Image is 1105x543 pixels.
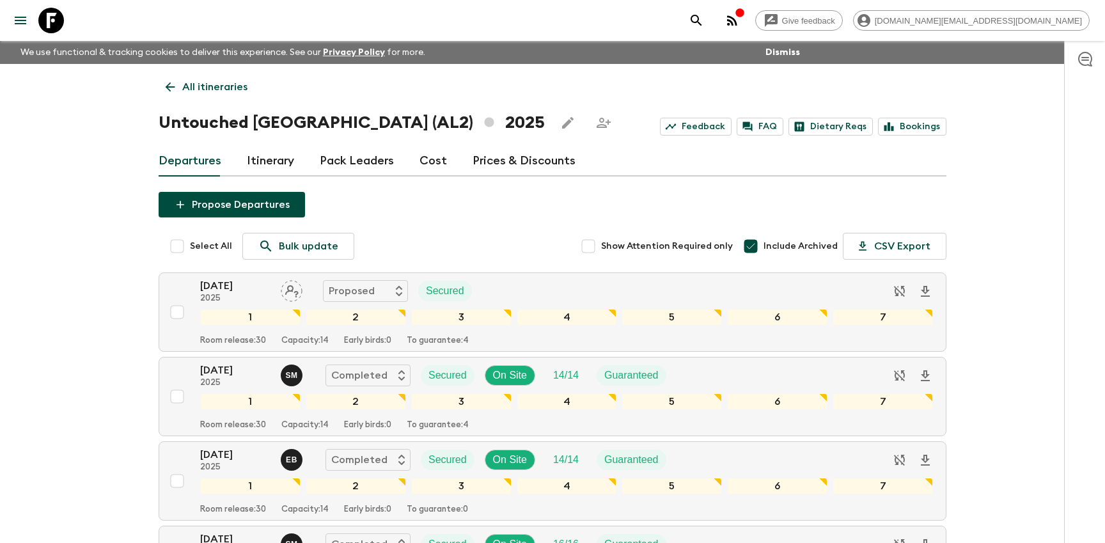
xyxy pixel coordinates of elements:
p: Room release: 30 [200,336,266,346]
div: 2 [306,309,406,326]
p: Capacity: 14 [281,336,329,346]
div: 6 [727,478,827,494]
div: 3 [411,478,512,494]
div: 3 [411,309,512,326]
a: Privacy Policy [323,48,385,57]
button: [DATE]2025Spiro MishaxhiuCompletedSecuredOn SiteTrip FillGuaranteed1234567Room release:30Capacity... [159,357,946,436]
span: Show Attention Required only [601,240,733,253]
svg: Download Onboarding [918,453,933,468]
p: Completed [331,368,388,383]
p: To guarantee: 0 [407,505,468,515]
p: Completed [331,452,388,468]
button: Edit this itinerary [555,110,581,136]
a: Prices & Discounts [473,146,576,177]
div: 1 [200,309,301,326]
div: On Site [485,365,535,386]
p: Bulk update [279,239,338,254]
p: Capacity: 14 [281,505,329,515]
div: Secured [418,281,472,301]
div: 3 [411,393,512,410]
p: Early birds: 0 [344,505,391,515]
div: 4 [517,393,617,410]
div: [DOMAIN_NAME][EMAIL_ADDRESS][DOMAIN_NAME] [853,10,1090,31]
a: Pack Leaders [320,146,394,177]
div: Trip Fill [545,450,586,470]
div: 6 [727,309,827,326]
div: 7 [833,478,933,494]
span: Spiro Mishaxhiu [281,368,305,379]
div: 5 [622,309,722,326]
div: Secured [421,450,474,470]
p: 2025 [200,378,270,388]
p: We use functional & tracking cookies to deliver this experience. See our for more. [15,41,430,64]
p: [DATE] [200,447,270,462]
div: Secured [421,365,474,386]
div: 6 [727,393,827,410]
button: [DATE]2025Erild BallaCompletedSecuredOn SiteTrip FillGuaranteed1234567Room release:30Capacity:14E... [159,441,946,521]
div: 1 [200,478,301,494]
a: Departures [159,146,221,177]
a: All itineraries [159,74,255,100]
span: [DOMAIN_NAME][EMAIL_ADDRESS][DOMAIN_NAME] [868,16,1089,26]
div: On Site [485,450,535,470]
button: menu [8,8,33,33]
div: 5 [622,393,722,410]
button: Propose Departures [159,192,305,217]
div: 4 [517,478,617,494]
svg: Download Onboarding [918,284,933,299]
p: Early birds: 0 [344,420,391,430]
a: Give feedback [755,10,843,31]
a: Bulk update [242,233,354,260]
p: Capacity: 14 [281,420,329,430]
p: 14 / 14 [553,452,579,468]
p: Secured [426,283,464,299]
p: 14 / 14 [553,368,579,383]
a: FAQ [737,118,783,136]
p: [DATE] [200,363,270,378]
p: Room release: 30 [200,420,266,430]
p: On Site [493,368,527,383]
svg: Sync disabled - Archived departures are not synced [892,368,907,383]
p: On Site [493,452,527,468]
p: [DATE] [200,278,270,294]
p: To guarantee: 4 [407,336,469,346]
button: search adventures [684,8,709,33]
p: Room release: 30 [200,505,266,515]
p: All itineraries [182,79,247,95]
p: To guarantee: 4 [407,420,469,430]
a: Itinerary [247,146,294,177]
span: Assign pack leader [281,284,302,294]
svg: Sync disabled - Archived departures are not synced [892,283,907,299]
span: Give feedback [775,16,842,26]
span: Include Archived [764,240,838,253]
button: Dismiss [762,43,803,61]
p: 2025 [200,462,270,473]
div: 7 [833,393,933,410]
a: Bookings [878,118,946,136]
button: [DATE]2025Assign pack leaderProposedSecured1234567Room release:30Capacity:14Early birds:0To guara... [159,272,946,352]
p: Secured [428,452,467,468]
button: CSV Export [843,233,946,260]
div: 2 [306,478,406,494]
h1: Untouched [GEOGRAPHIC_DATA] (AL2) 2025 [159,110,545,136]
div: 5 [622,478,722,494]
p: Guaranteed [604,452,659,468]
p: 2025 [200,294,270,304]
svg: Sync disabled - Archived departures are not synced [892,452,907,468]
a: Feedback [660,118,732,136]
svg: Download Onboarding [918,368,933,384]
span: Share this itinerary [591,110,616,136]
p: Early birds: 0 [344,336,391,346]
div: 7 [833,309,933,326]
span: Erild Balla [281,453,305,463]
div: Trip Fill [545,365,586,386]
a: Cost [419,146,447,177]
p: Guaranteed [604,368,659,383]
a: Dietary Reqs [788,118,873,136]
span: Select All [190,240,232,253]
p: Secured [428,368,467,383]
p: Proposed [329,283,375,299]
div: 4 [517,309,617,326]
div: 1 [200,393,301,410]
div: 2 [306,393,406,410]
